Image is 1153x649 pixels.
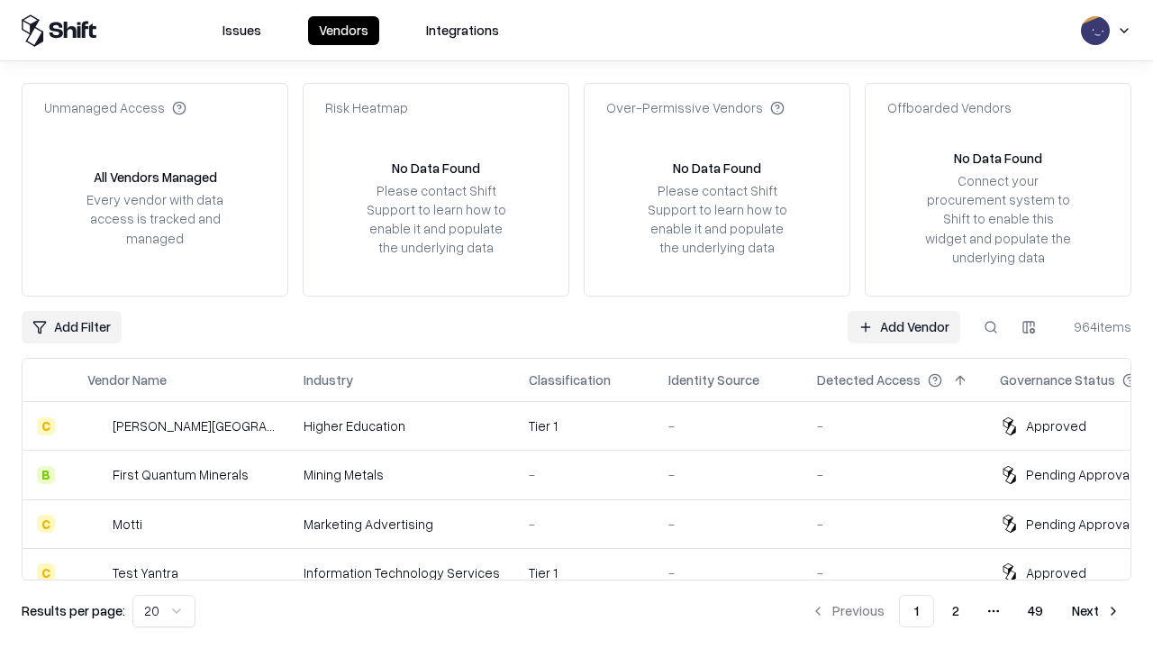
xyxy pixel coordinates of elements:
[304,416,500,435] div: Higher Education
[938,595,974,627] button: 2
[22,601,125,620] p: Results per page:
[529,515,640,534] div: -
[1061,595,1131,627] button: Next
[87,515,105,533] img: Motti
[37,466,55,484] div: B
[44,98,186,117] div: Unmanaged Access
[304,370,353,389] div: Industry
[817,465,971,484] div: -
[529,416,640,435] div: Tier 1
[529,465,640,484] div: -
[817,416,971,435] div: -
[668,370,759,389] div: Identity Source
[1026,465,1132,484] div: Pending Approval
[113,416,275,435] div: [PERSON_NAME][GEOGRAPHIC_DATA]
[304,515,500,534] div: Marketing Advertising
[87,417,105,435] img: Reichman University
[392,159,480,178] div: No Data Found
[87,563,105,581] img: Test Yantra
[1026,416,1086,435] div: Approved
[642,181,792,258] div: Please contact Shift Support to learn how to enable it and populate the underlying data
[94,168,217,187] div: All Vendors Managed
[673,159,761,178] div: No Data Found
[668,416,788,435] div: -
[361,181,511,258] div: Please contact Shift Support to learn how to enable it and populate the underlying data
[80,190,230,247] div: Every vendor with data access is tracked and managed
[606,98,785,117] div: Over-Permissive Vendors
[529,563,640,582] div: Tier 1
[415,16,510,45] button: Integrations
[817,563,971,582] div: -
[899,595,934,627] button: 1
[113,563,178,582] div: Test Yantra
[212,16,272,45] button: Issues
[954,149,1042,168] div: No Data Found
[887,98,1012,117] div: Offboarded Vendors
[817,515,971,534] div: -
[304,563,500,582] div: Information Technology Services
[37,515,55,533] div: C
[848,311,960,343] a: Add Vendor
[1026,563,1086,582] div: Approved
[304,465,500,484] div: Mining Metals
[923,171,1073,267] div: Connect your procurement system to Shift to enable this widget and populate the underlying data
[668,563,788,582] div: -
[668,515,788,534] div: -
[37,417,55,435] div: C
[1059,317,1131,336] div: 964 items
[87,370,167,389] div: Vendor Name
[22,311,122,343] button: Add Filter
[113,465,249,484] div: First Quantum Minerals
[325,98,408,117] div: Risk Heatmap
[529,370,611,389] div: Classification
[113,515,142,534] div: Motti
[800,595,1131,627] nav: pagination
[87,466,105,484] img: First Quantum Minerals
[1026,515,1132,534] div: Pending Approval
[308,16,379,45] button: Vendors
[668,465,788,484] div: -
[37,563,55,581] div: C
[1013,595,1058,627] button: 49
[1000,370,1115,389] div: Governance Status
[817,370,921,389] div: Detected Access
